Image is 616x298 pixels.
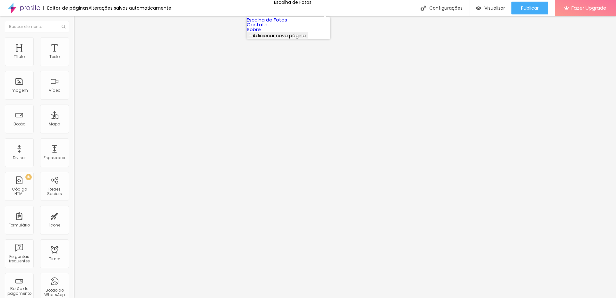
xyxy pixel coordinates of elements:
[6,254,32,264] div: Perguntas frequentes
[49,223,60,227] div: Ícone
[476,5,481,11] img: view-1.svg
[49,55,60,59] div: Texto
[9,223,30,227] div: Formulário
[43,6,89,10] div: Editor de páginas
[49,257,60,261] div: Timer
[49,88,60,93] div: Vídeo
[484,5,505,11] span: Visualizar
[469,2,511,14] button: Visualizar
[6,286,32,296] div: Botão de pagamento
[89,6,171,10] div: Alterações salvas automaticamente
[511,2,548,14] button: Publicar
[13,122,25,126] div: Botão
[252,32,306,39] span: Adicionar nova página
[49,122,60,126] div: Mapa
[247,16,287,23] a: Escolha de Fotos
[247,32,308,39] button: Adicionar nova página
[13,156,26,160] div: Divisor
[5,21,69,32] input: Buscar elemento
[62,25,65,29] img: Icone
[42,288,67,297] div: Botão do WhatsApp
[44,156,65,160] div: Espaçador
[247,21,268,28] a: Contato
[14,55,25,59] div: Título
[247,26,261,33] a: Sobre
[42,187,67,196] div: Redes Sociais
[11,88,28,93] div: Imagem
[571,5,606,11] span: Fazer Upgrade
[421,5,426,11] img: Icone
[6,187,32,196] div: Código HTML
[521,5,539,11] span: Publicar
